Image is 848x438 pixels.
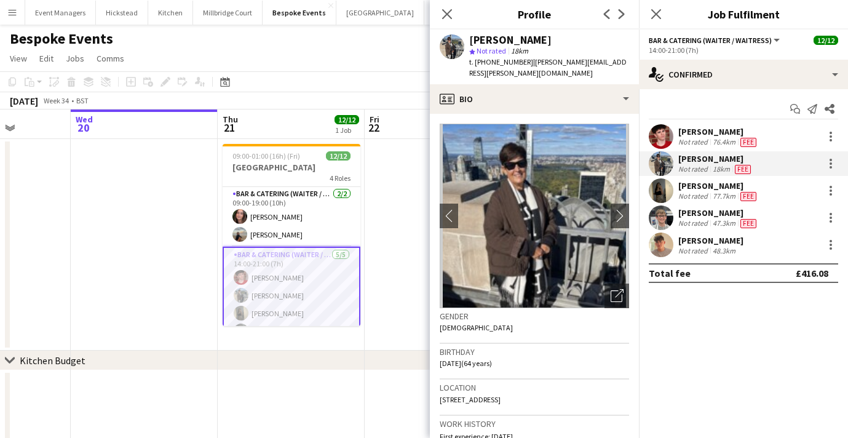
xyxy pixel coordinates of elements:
[66,53,84,64] span: Jobs
[469,57,533,66] span: t. [PHONE_NUMBER]
[678,191,710,201] div: Not rated
[424,1,512,25] button: [GEOGRAPHIC_DATA]
[509,46,531,55] span: 18km
[710,137,738,147] div: 76.4km
[678,246,710,255] div: Not rated
[92,50,129,66] a: Comms
[740,219,756,228] span: Fee
[263,1,336,25] button: Bespoke Events
[41,96,71,105] span: Week 34
[76,96,89,105] div: BST
[678,137,710,147] div: Not rated
[10,95,38,107] div: [DATE]
[732,164,753,174] div: Crew has different fees then in role
[678,153,753,164] div: [PERSON_NAME]
[639,6,848,22] h3: Job Fulfilment
[678,164,710,174] div: Not rated
[678,207,759,218] div: [PERSON_NAME]
[814,36,838,45] span: 12/12
[639,60,848,89] div: Confirmed
[440,382,629,393] h3: Location
[440,124,629,308] img: Crew avatar or photo
[738,218,759,228] div: Crew has different fees then in role
[440,346,629,357] h3: Birthday
[649,267,691,279] div: Total fee
[326,151,351,161] span: 12/12
[796,267,828,279] div: £416.08
[440,323,513,332] span: [DEMOGRAPHIC_DATA]
[97,53,124,64] span: Comms
[430,6,639,22] h3: Profile
[34,50,58,66] a: Edit
[740,192,756,201] span: Fee
[74,121,93,135] span: 20
[710,246,738,255] div: 48.3km
[469,57,627,78] span: | [PERSON_NAME][EMAIL_ADDRESS][PERSON_NAME][DOMAIN_NAME]
[740,138,756,147] span: Fee
[61,50,89,66] a: Jobs
[223,114,238,125] span: Thu
[370,114,379,125] span: Fri
[223,187,360,247] app-card-role: Bar & Catering (Waiter / waitress)2/209:00-19:00 (10h)[PERSON_NAME][PERSON_NAME]
[223,144,360,326] app-job-card: 09:00-01:00 (16h) (Fri)12/12[GEOGRAPHIC_DATA]4 RolesBar & Catering (Waiter / waitress)2/209:00-19...
[649,36,782,45] button: Bar & Catering (Waiter / waitress)
[738,191,759,201] div: Crew has different fees then in role
[469,34,552,46] div: [PERSON_NAME]
[335,115,359,124] span: 12/12
[649,36,772,45] span: Bar & Catering (Waiter / waitress)
[39,53,53,64] span: Edit
[96,1,148,25] button: Hickstead
[335,125,359,135] div: 1 Job
[440,359,492,368] span: [DATE] (64 years)
[223,247,360,362] app-card-role: Bar & Catering (Waiter / waitress)5/514:00-21:00 (7h)[PERSON_NAME][PERSON_NAME][PERSON_NAME]
[604,284,629,308] div: Open photos pop-in
[221,121,238,135] span: 21
[336,1,424,25] button: [GEOGRAPHIC_DATA]
[5,50,32,66] a: View
[330,173,351,183] span: 4 Roles
[440,395,501,404] span: [STREET_ADDRESS]
[193,1,263,25] button: Millbridge Court
[148,1,193,25] button: Kitchen
[738,137,759,147] div: Crew has different fees then in role
[223,162,360,173] h3: [GEOGRAPHIC_DATA]
[10,53,27,64] span: View
[368,121,379,135] span: 22
[440,418,629,429] h3: Work history
[430,84,639,114] div: Bio
[10,30,113,48] h1: Bespoke Events
[76,114,93,125] span: Wed
[477,46,506,55] span: Not rated
[678,235,743,246] div: [PERSON_NAME]
[710,218,738,228] div: 47.3km
[232,151,300,161] span: 09:00-01:00 (16h) (Fri)
[678,218,710,228] div: Not rated
[678,126,759,137] div: [PERSON_NAME]
[710,164,732,174] div: 18km
[440,311,629,322] h3: Gender
[678,180,759,191] div: [PERSON_NAME]
[649,46,838,55] div: 14:00-21:00 (7h)
[710,191,738,201] div: 77.7km
[735,165,751,174] span: Fee
[20,354,85,367] div: Kitchen Budget
[25,1,96,25] button: Event Managers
